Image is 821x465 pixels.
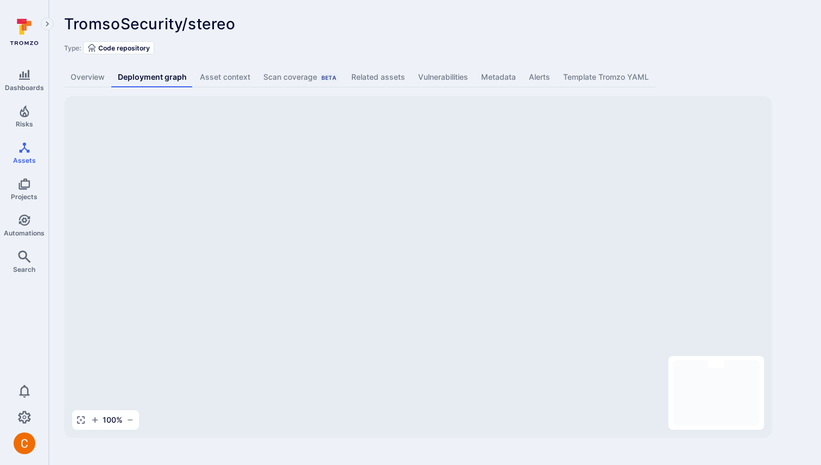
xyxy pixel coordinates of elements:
a: Metadata [475,67,522,87]
button: Expand navigation menu [41,17,54,30]
div: Beta [319,73,338,82]
span: Dashboards [5,84,44,92]
span: Search [13,265,35,273]
i: Expand navigation menu [43,20,51,29]
a: Alerts [522,67,557,87]
span: TromsoSecurity/stereo [64,15,236,33]
a: Vulnerabilities [412,67,475,87]
a: Asset context [193,67,257,87]
span: Projects [11,193,37,201]
a: Overview [64,67,111,87]
a: Related assets [345,67,412,87]
div: Asset tabs [64,67,806,87]
span: 100 % [103,415,123,425]
span: Code repository [98,44,150,52]
span: Assets [13,156,36,164]
img: ACg8ocJuq_DPPTkXyD9OlTnVLvDrpObecjcADscmEHLMiTyEnTELew=s96-c [14,432,35,454]
a: Deployment graph [111,67,193,87]
div: Scan coverage [263,72,338,82]
div: Camilo Rivera [14,432,35,454]
span: Type: [64,44,81,52]
span: Automations [4,229,45,237]
a: Template Tromzo YAML [557,67,655,87]
span: Risks [16,120,33,128]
